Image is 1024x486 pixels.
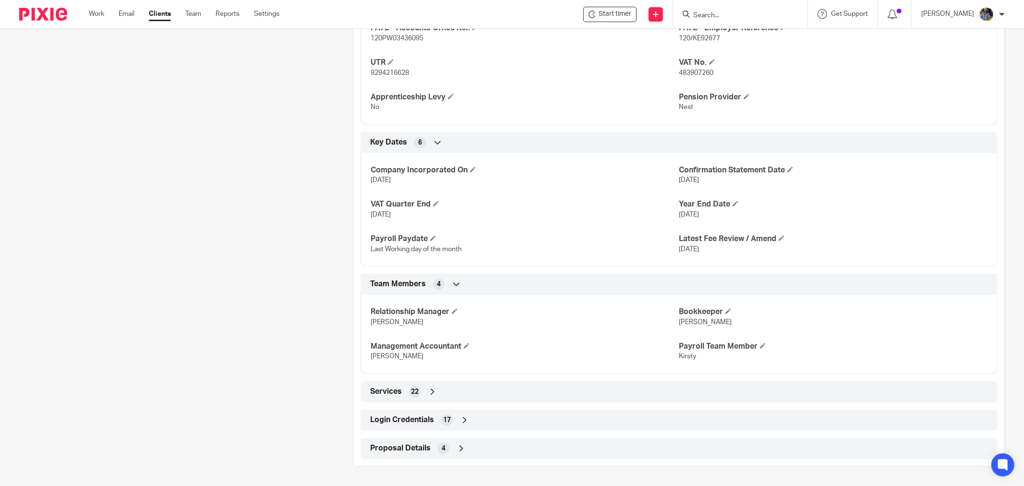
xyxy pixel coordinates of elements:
[679,319,732,326] span: [PERSON_NAME]
[370,387,402,397] span: Services
[979,7,994,22] img: Jaskaran%20Singh.jpeg
[371,104,379,110] span: No
[679,341,987,352] h4: Payroll Team Member
[679,35,720,42] span: 120/KE92677
[370,443,431,453] span: Proposal Details
[370,137,407,147] span: Key Dates
[371,246,462,253] span: Last Working day of the month
[371,70,409,76] span: 9294216628
[599,9,631,19] span: Start timer
[216,9,240,19] a: Reports
[370,279,426,289] span: Team Members
[89,9,104,19] a: Work
[371,35,423,42] span: 120PW03436095
[371,341,679,352] h4: Management Accountant
[679,199,987,209] h4: Year End Date
[371,177,391,183] span: [DATE]
[679,211,699,218] span: [DATE]
[583,7,637,22] div: Ad Venturist Ltd
[371,353,423,360] span: [PERSON_NAME]
[679,246,699,253] span: [DATE]
[119,9,134,19] a: Email
[679,353,696,360] span: Kirsty
[185,9,201,19] a: Team
[371,58,679,68] h4: UTR
[679,165,987,175] h4: Confirmation Statement Date
[679,104,693,110] span: Nest
[679,177,699,183] span: [DATE]
[442,444,446,453] span: 4
[443,415,451,425] span: 17
[371,307,679,317] h4: Relationship Manager
[437,279,441,289] span: 4
[411,387,419,397] span: 22
[679,234,987,244] h4: Latest Fee Review / Amend
[679,307,987,317] h4: Bookkeeper
[371,319,423,326] span: [PERSON_NAME]
[371,199,679,209] h4: VAT Quarter End
[371,165,679,175] h4: Company Incorporated On
[370,415,434,425] span: Login Credentials
[692,12,779,20] input: Search
[254,9,279,19] a: Settings
[679,70,713,76] span: 483907260
[921,9,974,19] p: [PERSON_NAME]
[371,211,391,218] span: [DATE]
[418,138,422,147] span: 6
[371,92,679,102] h4: Apprenticeship Levy
[371,234,679,244] h4: Payroll Paydate
[679,58,987,68] h4: VAT No.
[831,11,868,17] span: Get Support
[679,92,987,102] h4: Pension Provider
[149,9,171,19] a: Clients
[19,8,67,21] img: Pixie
